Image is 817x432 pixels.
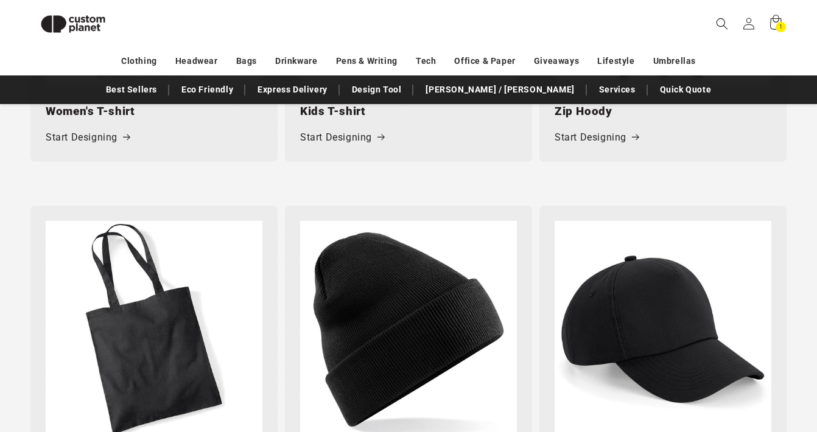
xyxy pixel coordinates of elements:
h3: Women's T-shirt [46,103,262,120]
a: Quick Quote [654,79,718,100]
span: 1 [779,22,783,32]
img: Custom Planet [30,5,116,43]
a: Start Designing [555,129,639,147]
a: Express Delivery [251,79,334,100]
h3: Kids T-shirt [300,103,517,120]
a: Clothing [121,51,157,72]
summary: Search [709,10,735,37]
a: Eco Friendly [175,79,239,100]
a: Start Designing [46,129,130,147]
a: Drinkware [275,51,317,72]
a: Start Designing [300,129,384,147]
a: Giveaways [534,51,579,72]
a: Tech [416,51,436,72]
a: Best Sellers [100,79,163,100]
a: Umbrellas [653,51,696,72]
a: Services [593,79,642,100]
a: Design Tool [346,79,408,100]
a: Lifestyle [597,51,634,72]
a: Headwear [175,51,218,72]
a: [PERSON_NAME] / [PERSON_NAME] [419,79,580,100]
h3: Zip Hoody [555,103,771,120]
iframe: Chat Widget [756,374,817,432]
a: Pens & Writing [336,51,398,72]
a: Bags [236,51,257,72]
a: Office & Paper [454,51,515,72]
